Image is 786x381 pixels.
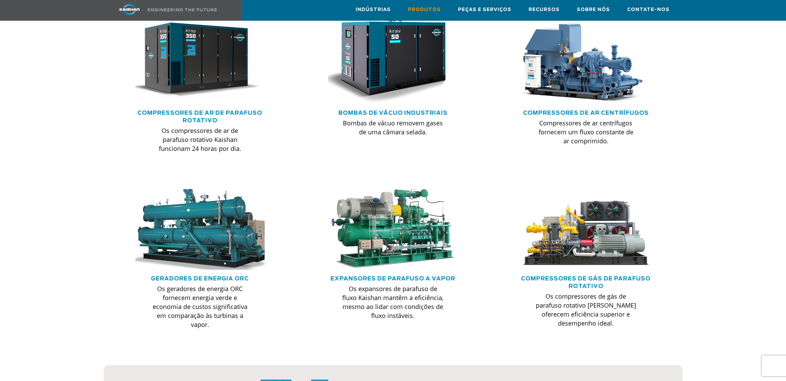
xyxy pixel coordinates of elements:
font: Contate-nos [627,8,670,12]
font: Peças e Serviços [458,8,512,12]
a: Produtos [408,0,441,19]
img: krsp350 [130,17,260,104]
img: compressor centrífugo de polegar [516,17,645,104]
img: máquina [521,189,651,270]
div: máquina [135,189,265,270]
div: krsv50 [328,17,458,104]
font: Compressores de ar centrífugos fornecem um fluxo constante de ar comprimido. [539,119,633,145]
font: Os expansores de parafuso de fluxo Kaishan mantêm a eficiência, mesmo ao lidar com condições de f... [342,285,443,320]
a: Peças e Serviços [458,0,512,19]
img: krsv50 [323,17,452,104]
a: Contate-nos [627,0,670,19]
img: máquina [328,189,458,270]
a: Recursos [529,0,560,19]
div: krsp350 [135,17,265,104]
a: Compressores de ar de parafuso rotativo [137,110,262,123]
a: Compressores de gás de parafuso rotativo [521,276,651,289]
div: compressor centrífugo de polegar [521,17,651,104]
font: Recursos [529,8,560,12]
a: Bombas de vácuo industriais [338,110,448,116]
a: Geradores de energia ORC [151,276,249,281]
img: máquina [129,185,272,274]
font: Os compressores de gás de parafuso rotativo [PERSON_NAME] oferecem eficiência superior e desempen... [536,292,636,327]
font: Indústrias [356,8,391,12]
font: Bombas de vácuo removem gases de uma câmara selada. [343,119,443,136]
font: Os geradores de energia ORC fornecem energia verde e economia de custos significativa em comparaç... [153,285,247,329]
a: Indústrias [356,0,391,19]
font: Os compressores de ar de parafuso rotativo Kaishan funcionam 24 horas por dia. [159,126,241,153]
img: logotipo kaishan [104,3,155,16]
img: Projetando o futuro [148,8,217,11]
font: Produtos [408,8,441,12]
font: Sobre nós [577,8,610,12]
a: Compressores de ar centrífugos [523,110,649,116]
a: Sobre nós [577,0,610,19]
a: Expansores de parafuso a vapor [330,276,455,281]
